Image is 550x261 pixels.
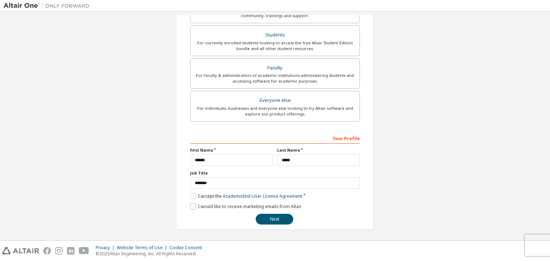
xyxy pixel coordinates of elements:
button: Next [256,214,293,225]
img: youtube.svg [79,247,89,255]
div: For individuals, businesses and everyone else looking to try Altair software and explore our prod... [195,105,355,117]
div: Faculty [195,63,355,73]
div: Website Terms of Use [117,245,169,251]
label: Job Title [190,170,360,176]
img: instagram.svg [55,247,63,255]
div: Everyone else [195,95,355,105]
img: altair_logo.svg [2,247,39,255]
label: I accept the [190,193,302,199]
label: I would like to receive marketing emails from Altair [190,203,301,210]
div: For faculty & administrators of academic institutions administering students and accessing softwa... [195,73,355,84]
label: First Name [190,147,273,153]
label: Last Name [277,147,360,153]
img: Altair One [4,2,93,9]
img: linkedin.svg [67,247,74,255]
a: Academic End-User License Agreement [223,193,302,199]
div: Your Profile [190,132,360,144]
p: © 2025 Altair Engineering, Inc. All Rights Reserved. [96,251,206,257]
div: Privacy [96,245,117,251]
img: facebook.svg [43,247,51,255]
div: Students [195,30,355,40]
div: For currently enrolled students looking to access the free Altair Student Edition bundle and all ... [195,40,355,51]
div: Cookie Consent [169,245,206,251]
